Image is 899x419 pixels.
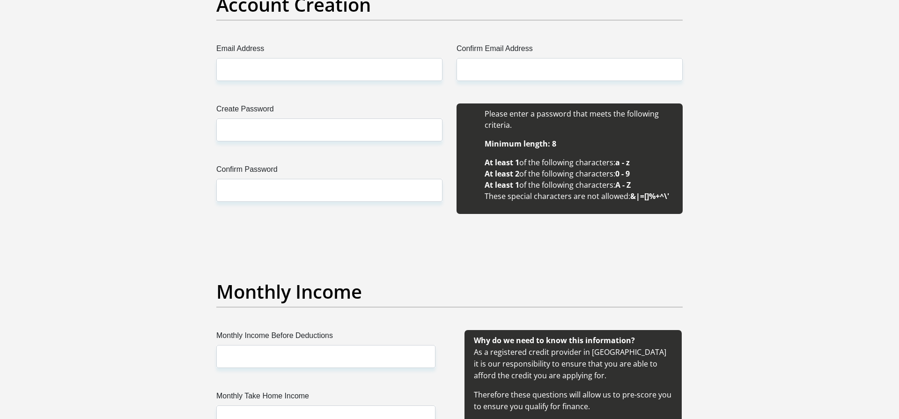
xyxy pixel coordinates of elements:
b: At least 1 [485,157,519,168]
li: These special characters are not allowed: [485,191,673,202]
input: Email Address [216,58,442,81]
label: Email Address [216,43,442,58]
li: of the following characters: [485,179,673,191]
b: Why do we need to know this information? [474,335,635,345]
input: Create Password [216,118,442,141]
li: Please enter a password that meets the following criteria. [485,108,673,131]
h2: Monthly Income [216,280,683,303]
b: At least 1 [485,180,519,190]
li: of the following characters: [485,157,673,168]
label: Confirm Email Address [457,43,683,58]
b: A - Z [615,180,631,190]
label: Create Password [216,103,442,118]
li: of the following characters: [485,168,673,179]
label: Monthly Income Before Deductions [216,330,435,345]
label: Monthly Take Home Income [216,390,435,405]
b: 0 - 9 [615,169,630,179]
b: &|=[]%+^\' [630,191,669,201]
input: Confirm Email Address [457,58,683,81]
b: Minimum length: 8 [485,139,556,149]
b: At least 2 [485,169,519,179]
b: a - z [615,157,630,168]
input: Confirm Password [216,179,442,202]
input: Monthly Income Before Deductions [216,345,435,368]
label: Confirm Password [216,164,442,179]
